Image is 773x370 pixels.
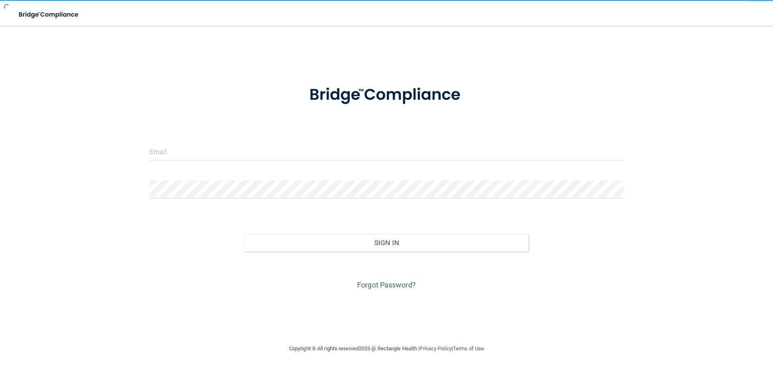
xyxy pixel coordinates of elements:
img: bridge_compliance_login_screen.278c3ca4.svg [12,6,86,23]
div: Copyright © All rights reserved 2025 @ Rectangle Health | | [240,336,533,362]
button: Sign In [244,234,529,252]
a: Forgot Password? [357,281,416,289]
input: Email [149,143,624,161]
img: bridge_compliance_login_screen.278c3ca4.svg [293,74,480,116]
a: Privacy Policy [420,345,451,351]
a: Terms of Use [453,345,484,351]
